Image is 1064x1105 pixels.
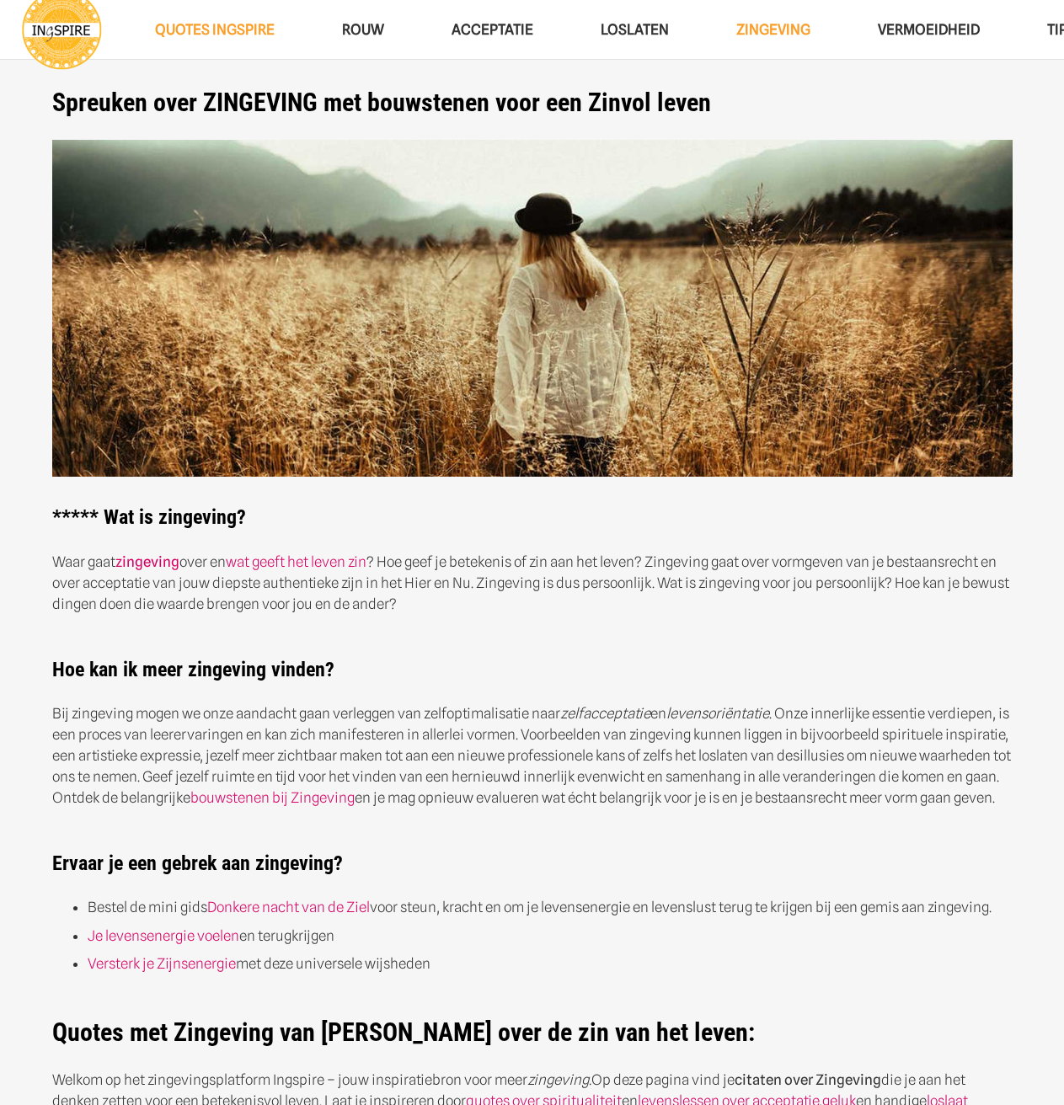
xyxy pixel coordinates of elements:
span: Acceptatie [452,21,533,38]
strong: Ervaar je een gebrek aan zingeving? [52,851,343,875]
a: LoslatenLoslaten Menu [567,8,703,51]
span: Loslaten [601,21,669,38]
img: de mooiste ZINGEVING quotes, spreuken, citaten en levenslessen voor een zinvol leven - ingspire [52,140,1013,478]
a: VERMOEIDHEIDVERMOEIDHEID Menu [844,8,1013,51]
li: Bestel de mini gids voor steun, kracht en om je levensenergie en levenslust terug te krijgen bij ... [88,897,1013,918]
strong: * Wat is zingeving? [89,505,246,529]
li: en terugkrijgen [88,926,1013,947]
p: Waar gaat over en ? Hoe geef je betekenis of zin aan het leven? Zingeving gaat over vormgeven van... [52,552,1013,615]
p: Bij zingeving mogen we onze aandacht gaan verleggen van zelfoptimalisatie naar en . Onze innerlij... [52,703,1013,809]
span: QUOTES INGSPIRE [155,21,275,38]
strong: Hoe kan ik meer zingeving vinden? [52,658,334,681]
a: Versterk je Zijnsenergie [88,955,236,972]
span: Zingeving [736,21,810,38]
a: Je levensenergie voelen [88,927,239,944]
a: ROUWROUW Menu [308,8,418,51]
a: AcceptatieAcceptatie Menu [418,8,567,51]
a: bouwstenen bij Zingeving [190,789,355,806]
span: VERMOEIDHEID [878,21,980,38]
a: wat geeft het leven zin [226,553,366,570]
em: levensoriëntatie [666,705,769,722]
a: Donkere nacht van de Ziel [207,899,370,915]
a: ZingevingZingeving Menu [703,8,844,51]
em: zingeving. [527,1071,591,1088]
strong: Quotes met Zingeving van [PERSON_NAME] over de zin van het leven: [52,1017,755,1047]
em: zelfacceptatie [560,705,650,722]
span: ROUW [342,21,384,38]
h1: Spreuken over ZINGEVING met bouwstenen voor een Zinvol leven [52,88,1013,118]
li: met deze universele wijsheden [88,953,1013,974]
a: QUOTES INGSPIREQUOTES INGSPIRE Menu [121,8,308,51]
strong: citaten over Zingeving [735,1071,881,1088]
a: zingeving [115,553,179,570]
